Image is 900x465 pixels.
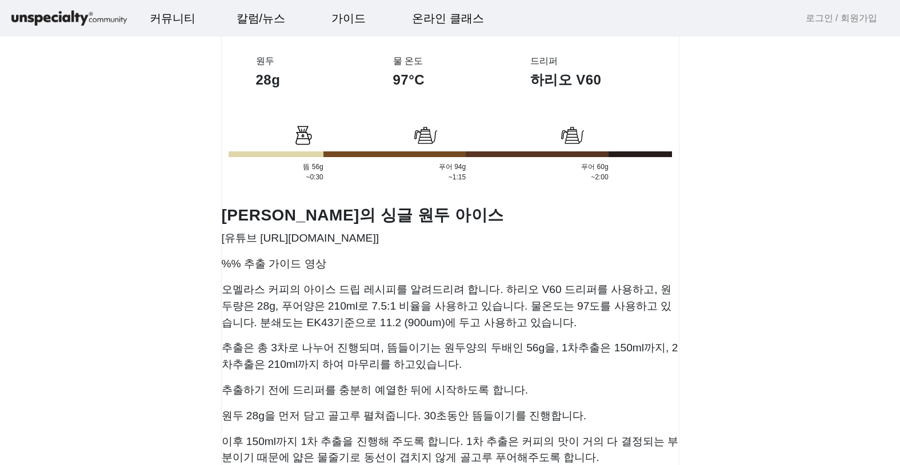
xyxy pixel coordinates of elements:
img: bloom [414,124,437,147]
p: 추출은 총 3차로 나누어 진행되며, 뜸들이기는 원두양의 두배인 56g을, 1차추출은 150ml까지, 2차추출은 210ml까지 하여 마무리를 하고있습니다. [222,340,679,373]
h3: 드리퍼 [530,55,645,66]
span: 홈 [36,379,43,388]
span: 대화 [105,380,118,389]
p: 푸어 94g [323,162,466,172]
p: ~1:15 [323,172,466,182]
p: ~2:00 [466,172,608,182]
a: 설정 [147,362,219,391]
h1: 28g [256,71,370,89]
h3: 원두 [256,55,370,66]
h3: 물 온도 [393,55,507,66]
p: %% 추출 가이드 영상 [222,256,679,272]
a: 홈 [3,362,75,391]
p: ~0:30 [229,172,323,182]
img: logo [9,9,129,29]
img: bloom [291,124,314,147]
a: 칼럼/뉴스 [227,3,295,34]
p: [유튜브 [URL][DOMAIN_NAME]] [222,230,679,247]
p: 오멜라스 커피의 아이스 드립 레시피를 알려드리려 합니다. 하리오 V60 드리퍼를 사용하고, 원두량은 28g, 푸어양은 210ml로 7.5:1 비율을 사용하고 있습니다. 물온도... [222,282,679,331]
a: 로그인 / 회원가입 [806,11,877,25]
h1: 97°C [393,71,507,89]
span: 설정 [177,379,190,388]
a: 온라인 클래스 [403,3,493,34]
img: bloom [561,124,584,147]
a: 대화 [75,362,147,391]
a: 커뮤니티 [141,3,205,34]
p: 원두 28g을 먼저 담고 골고루 펼쳐줍니다. 30초동안 뜸들이기를 진행합니다. [222,408,679,424]
h1: [PERSON_NAME]의 싱글 원두 아이스 [222,205,679,226]
a: 가이드 [322,3,375,34]
p: 뜸 56g [229,162,323,172]
p: 추출하기 전에 드리퍼를 충분히 예열한 뒤에 시작하도록 합니다. [222,382,679,399]
p: 푸어 60g [466,162,608,172]
h1: 하리오 V60 [530,71,645,89]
